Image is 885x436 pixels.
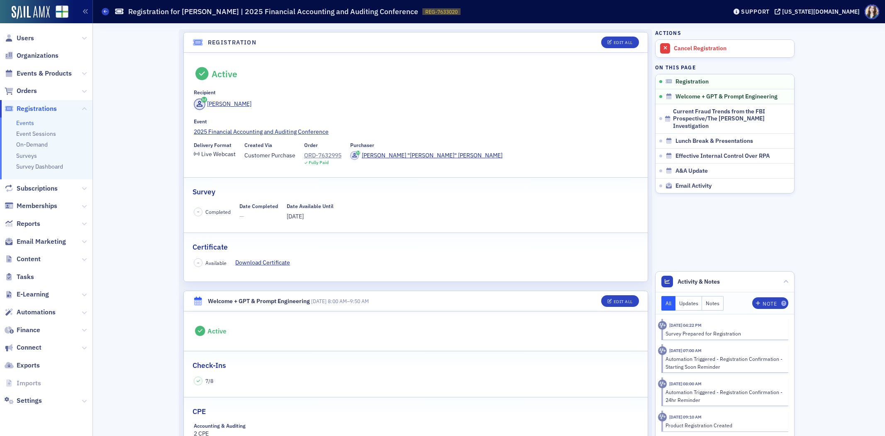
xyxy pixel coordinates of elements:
[304,151,341,160] a: ORD-7632995
[17,51,59,60] span: Organizations
[194,423,246,429] div: Accounting & Auditing
[741,8,770,15] div: Support
[5,237,66,246] a: Email Marketing
[205,259,227,267] span: Available
[5,104,57,113] a: Registrations
[17,379,41,388] span: Imports
[17,201,57,211] span: Memberships
[5,326,40,335] a: Finance
[658,413,667,421] div: Activity
[194,127,637,136] a: 2025 Financial Accounting and Auditing Conference
[5,201,57,211] a: Memberships
[655,64,795,71] h4: On this page
[666,388,783,404] div: Automation Triggered - Registration Confirmation - 24hr Reminder
[239,203,278,209] div: Date Completed
[666,330,783,337] div: Survey Prepared for Registration
[655,29,681,37] h4: Actions
[675,152,770,160] span: Effective Internal Control Over RPA
[350,151,502,160] a: [PERSON_NAME] "[PERSON_NAME]" [PERSON_NAME]
[328,298,347,304] time: 8:00 AM
[5,290,49,299] a: E-Learning
[5,219,40,228] a: Reports
[350,298,369,304] time: 9:50 AM
[5,69,72,78] a: Events & Products
[201,152,236,157] div: Live Webcast
[601,295,639,307] button: Edit All
[212,69,237,79] div: Active
[208,297,310,306] div: Welcome + GPT & Prompt Engineering
[17,104,57,113] span: Registrations
[16,141,48,148] a: On-Demand
[5,272,34,282] a: Tasks
[17,255,41,264] span: Content
[193,242,228,252] h2: Certificate
[775,9,863,15] button: [US_STATE][DOMAIN_NAME]
[669,348,702,353] time: 9/26/2025 07:00 AM
[16,130,56,137] a: Event Sessions
[17,219,40,228] span: Reports
[17,237,66,246] span: Email Marketing
[752,297,788,309] button: Note
[763,301,777,306] div: Note
[208,38,257,47] h4: Registration
[5,51,59,60] a: Organizations
[207,100,251,108] div: [PERSON_NAME]
[678,277,720,286] span: Activity & Notes
[661,296,675,311] button: All
[666,421,783,429] div: Product Registration Created
[675,167,708,175] span: A&A Update
[350,142,374,148] div: Purchaser
[675,182,712,190] span: Email Activity
[194,142,232,148] div: Delivery Format
[128,7,418,17] h1: Registration for [PERSON_NAME] | 2025 Financial Accounting and Auditing Conference
[601,37,639,48] button: Edit All
[17,396,42,405] span: Settings
[287,213,304,220] span: [DATE]
[17,343,41,352] span: Connect
[309,160,329,165] div: Fully Paid
[782,8,860,15] div: [US_STATE][DOMAIN_NAME]
[666,355,783,370] div: Automation Triggered - Registration Confirmation - Starting Soon Reminder
[205,208,231,216] span: Completed
[16,119,34,127] a: Events
[197,209,200,215] span: –
[197,260,200,266] span: –
[16,152,37,159] a: Surveys
[311,298,327,304] span: [DATE]
[5,343,41,352] a: Connect
[675,137,753,145] span: Lunch Break & Presentations
[614,299,633,304] div: Edit All
[674,45,790,52] div: Cancel Registration
[658,321,667,330] div: Activity
[205,377,213,385] span: 7 / 8
[669,414,702,420] time: 9/22/2025 09:10 AM
[675,78,709,86] span: Registration
[5,255,41,264] a: Content
[673,108,783,130] span: Current Fraud Trends from the FBI Prospective/The [PERSON_NAME] Investigation
[12,6,50,19] a: SailAMX
[17,34,34,43] span: Users
[5,361,40,370] a: Exports
[17,184,58,193] span: Subscriptions
[17,69,72,78] span: Events & Products
[287,203,334,209] div: Date Available Until
[658,380,667,388] div: Activity
[5,379,41,388] a: Imports
[656,40,794,57] a: Cancel Registration
[5,184,58,193] a: Subscriptions
[17,272,34,282] span: Tasks
[17,361,40,370] span: Exports
[675,296,702,311] button: Updates
[194,118,207,125] div: Event
[702,296,724,311] button: Notes
[5,34,34,43] a: Users
[658,346,667,355] div: Activity
[865,5,879,19] span: Profile
[193,360,226,371] h2: Check-Ins
[244,151,295,160] span: Customer Purchase
[675,93,778,100] span: Welcome + GPT & Prompt Engineering
[5,86,37,96] a: Orders
[193,186,215,197] h2: Survey
[50,5,68,20] a: View Homepage
[669,381,702,387] time: 9/25/2025 08:00 AM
